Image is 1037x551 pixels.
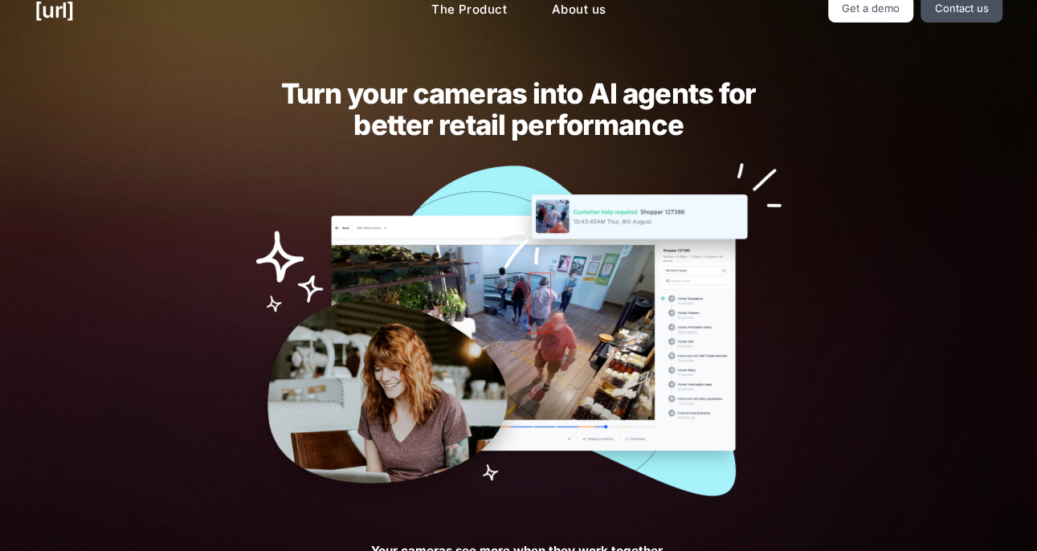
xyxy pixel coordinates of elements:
h2: Turn your cameras into AI agents for better retail performance [255,78,781,141]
